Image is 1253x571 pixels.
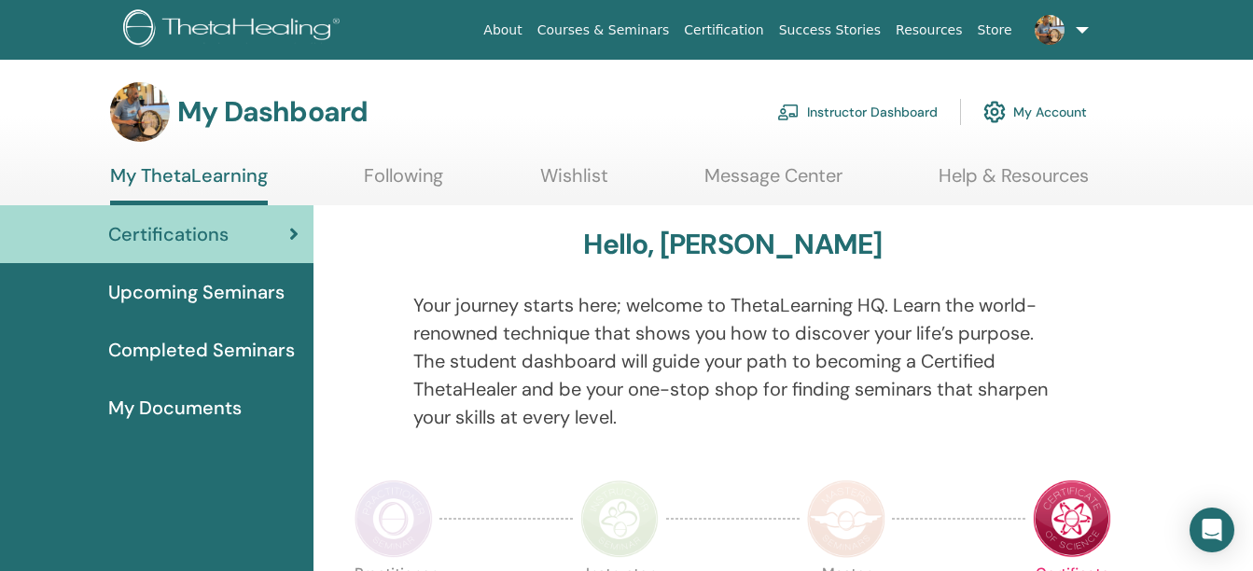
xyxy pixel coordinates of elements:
a: Certification [676,13,771,48]
a: Message Center [704,164,842,201]
a: Courses & Seminars [530,13,677,48]
span: Certifications [108,220,229,248]
span: Completed Seminars [108,336,295,364]
a: Wishlist [540,164,608,201]
div: Open Intercom Messenger [1190,508,1234,552]
h3: My Dashboard [177,95,368,129]
img: Instructor [580,480,659,558]
a: Success Stories [772,13,888,48]
span: Upcoming Seminars [108,278,285,306]
img: default.jpg [110,82,170,142]
a: My Account [983,91,1087,132]
a: Store [970,13,1020,48]
img: Master [807,480,885,558]
a: Following [364,164,443,201]
p: Your journey starts here; welcome to ThetaLearning HQ. Learn the world-renowned technique that sh... [413,291,1051,431]
img: cog.svg [983,96,1006,128]
img: Certificate of Science [1033,480,1111,558]
a: Instructor Dashboard [777,91,938,132]
a: Help & Resources [939,164,1089,201]
img: chalkboard-teacher.svg [777,104,800,120]
img: default.jpg [1035,15,1065,45]
a: About [476,13,529,48]
img: logo.png [123,9,346,51]
img: Practitioner [355,480,433,558]
a: My ThetaLearning [110,164,268,205]
h3: Hello, [PERSON_NAME] [583,228,882,261]
span: My Documents [108,394,242,422]
a: Resources [888,13,970,48]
